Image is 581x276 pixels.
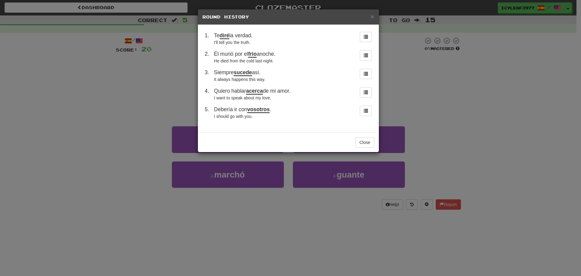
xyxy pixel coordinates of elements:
[234,69,252,76] u: sucede
[214,95,352,101] div: I want to speak about my love.
[202,66,212,85] td: 3 .
[214,88,290,95] span: Quiero hablar de mi amor.
[214,113,352,119] div: I should go with you.
[248,51,257,58] u: frío
[214,69,261,76] span: Siempre así.
[370,13,374,20] span: ×
[214,39,352,45] div: I'll tell you the truth.
[370,13,374,20] button: Close
[247,106,270,113] u: vosotros
[202,14,374,20] h5: Round History
[214,58,352,64] div: He died from the cold last night.
[246,88,263,95] u: acerca
[202,103,212,122] td: 5 .
[356,137,374,148] button: Close
[214,51,275,58] span: Él murió por el anoche.
[220,32,229,39] u: diré
[202,29,212,48] td: 1 .
[214,106,271,113] span: Debería ir con .
[214,76,352,82] div: It always happens this way.
[202,48,212,66] td: 2 .
[214,32,252,39] span: Te la verdad.
[202,85,212,103] td: 4 .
